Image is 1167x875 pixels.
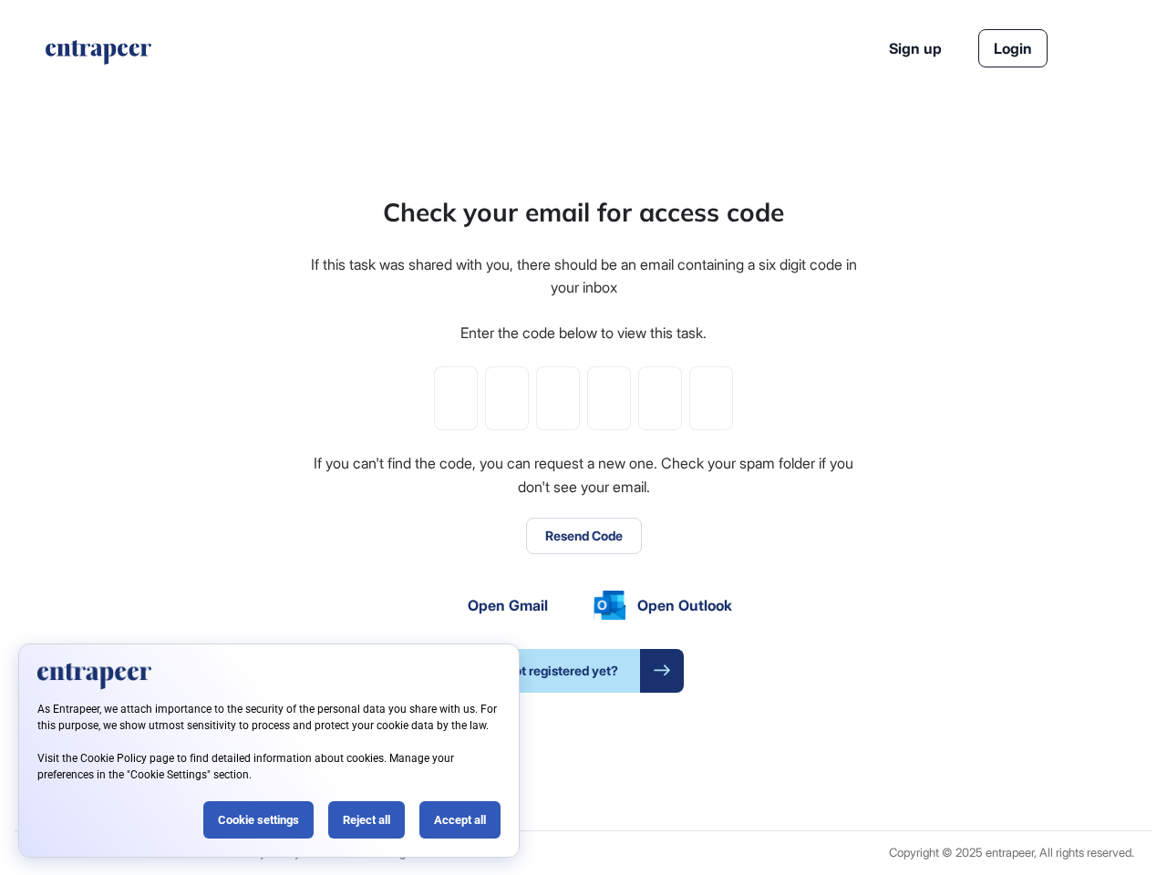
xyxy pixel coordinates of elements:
[44,40,153,71] a: entrapeer-logo
[483,649,684,693] a: Not registered yet?
[383,193,784,232] div: Check your email for access code
[308,452,859,499] div: If you can't find the code, you can request a new one. Check your spam folder if you don't see yo...
[889,846,1134,860] div: Copyright © 2025 entrapeer, All rights reserved.
[889,37,942,59] a: Sign up
[483,649,640,693] span: Not registered yet?
[526,518,642,554] button: Resend Code
[468,594,548,616] span: Open Gmail
[435,594,548,616] a: Open Gmail
[308,253,859,300] div: If this task was shared with you, there should be an email containing a six digit code in your inbox
[594,591,732,620] a: Open Outlook
[637,594,732,616] span: Open Outlook
[460,322,707,345] div: Enter the code below to view this task.
[978,29,1048,67] a: Login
